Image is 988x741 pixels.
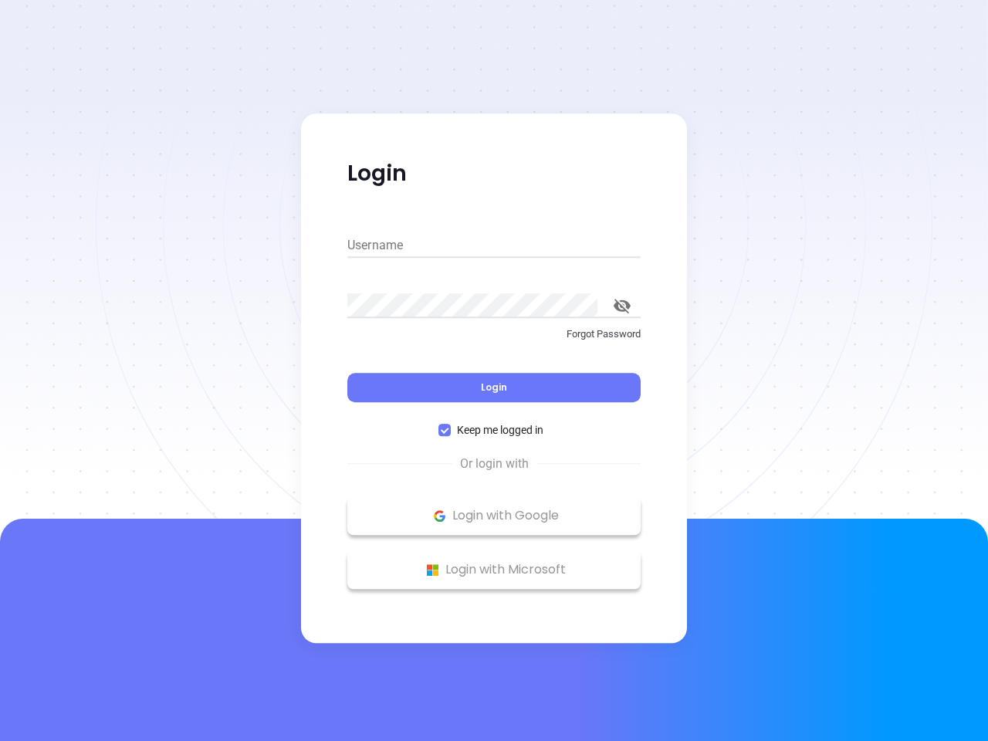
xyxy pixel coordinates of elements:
span: Login [481,381,507,394]
a: Forgot Password [347,327,641,354]
button: toggle password visibility [604,287,641,324]
img: Microsoft Logo [423,560,442,580]
p: Login with Google [355,504,633,527]
img: Google Logo [430,506,449,526]
button: Login [347,373,641,402]
span: Or login with [452,455,536,473]
span: Keep me logged in [451,421,550,438]
p: Login [347,160,641,188]
button: Google Logo Login with Google [347,496,641,535]
button: Microsoft Logo Login with Microsoft [347,550,641,589]
p: Forgot Password [347,327,641,342]
p: Login with Microsoft [355,558,633,581]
